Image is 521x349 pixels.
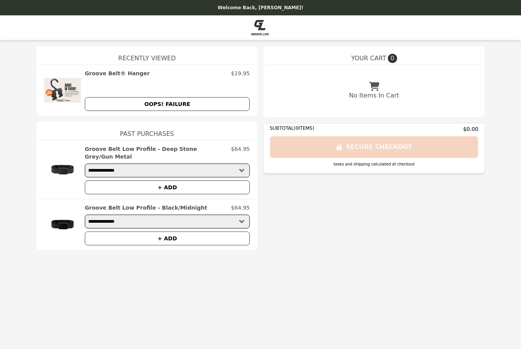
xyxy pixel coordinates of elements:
[85,164,250,177] select: Select a product variant
[231,204,250,212] p: $64.95
[5,5,516,11] p: Welcome Back, [PERSON_NAME]!
[270,126,294,131] span: SUBTOTAL
[231,145,250,160] p: $64.95
[231,69,250,77] p: $19.95
[44,69,81,111] img: Groove Belt® Hanger
[85,215,250,228] select: Select a product variant
[251,20,270,35] img: Brand Logo
[85,145,228,160] h2: Groove Belt Low Profile - Deep Stone Grey/Gun Metal
[40,46,254,65] h1: Recently Viewed
[294,126,314,131] span: ( 0 ITEMS)
[349,91,399,100] p: No Items In Cart
[388,54,397,63] span: 0
[351,54,386,63] span: YOUR CART
[85,69,150,77] h2: Groove Belt® Hanger
[85,204,207,212] h2: Groove Belt Low Profile - Black/Midnight
[463,125,478,133] span: $0.00
[85,180,250,194] button: + ADD
[40,122,254,140] h1: Past Purchases
[85,232,250,245] button: + ADD
[85,97,250,111] button: OOPS! FAILURE
[270,161,478,167] div: taxes and shipping calculated at checkout
[44,145,81,194] img: Groove Belt Low Profile - Deep Stone Grey/Gun Metal
[44,204,81,245] img: Groove Belt Low Profile - Black/Midnight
